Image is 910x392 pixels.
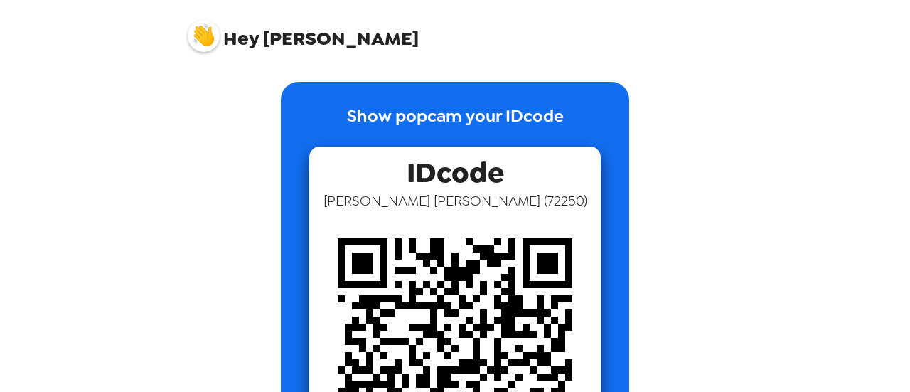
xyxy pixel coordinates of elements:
[188,20,220,52] img: profile pic
[188,13,419,48] span: [PERSON_NAME]
[223,26,259,51] span: Hey
[347,103,564,147] p: Show popcam your IDcode
[323,191,587,210] span: [PERSON_NAME] [PERSON_NAME] ( 72250 )
[407,147,504,191] span: IDcode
